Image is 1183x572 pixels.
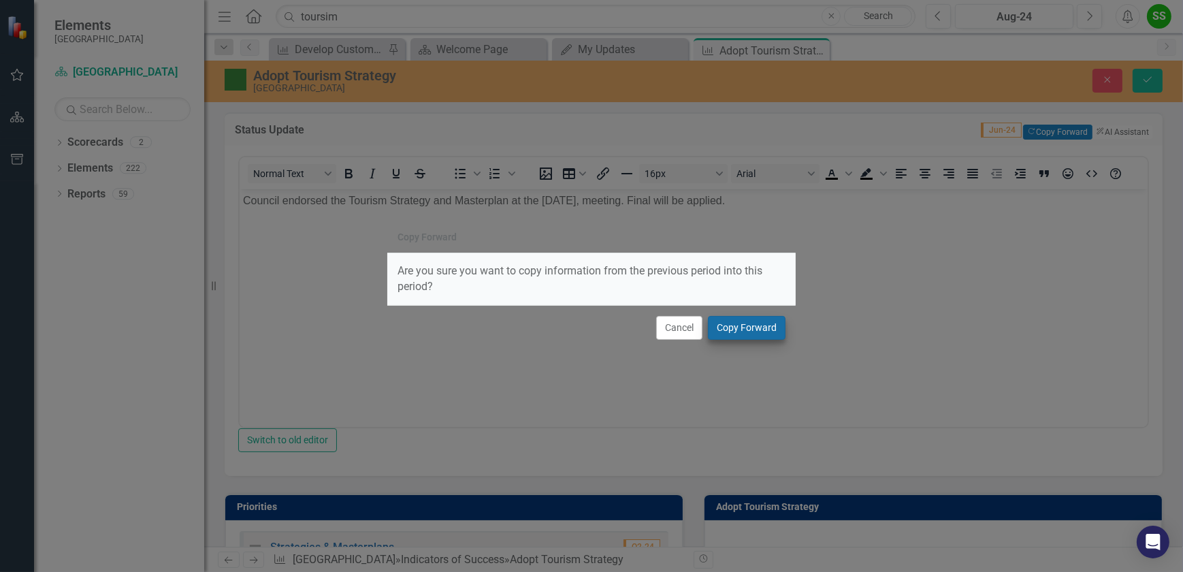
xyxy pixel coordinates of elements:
div: Open Intercom Messenger [1137,526,1169,558]
button: Cancel [656,316,702,340]
button: Copy Forward [708,316,785,340]
p: Council endorsed the Tourism Strategy and Masterplan at the [DATE], meeting. Final will be applied. [3,3,905,20]
div: Copy Forward [398,232,457,242]
div: Are you sure you want to copy information from the previous period into this period? [387,253,796,305]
